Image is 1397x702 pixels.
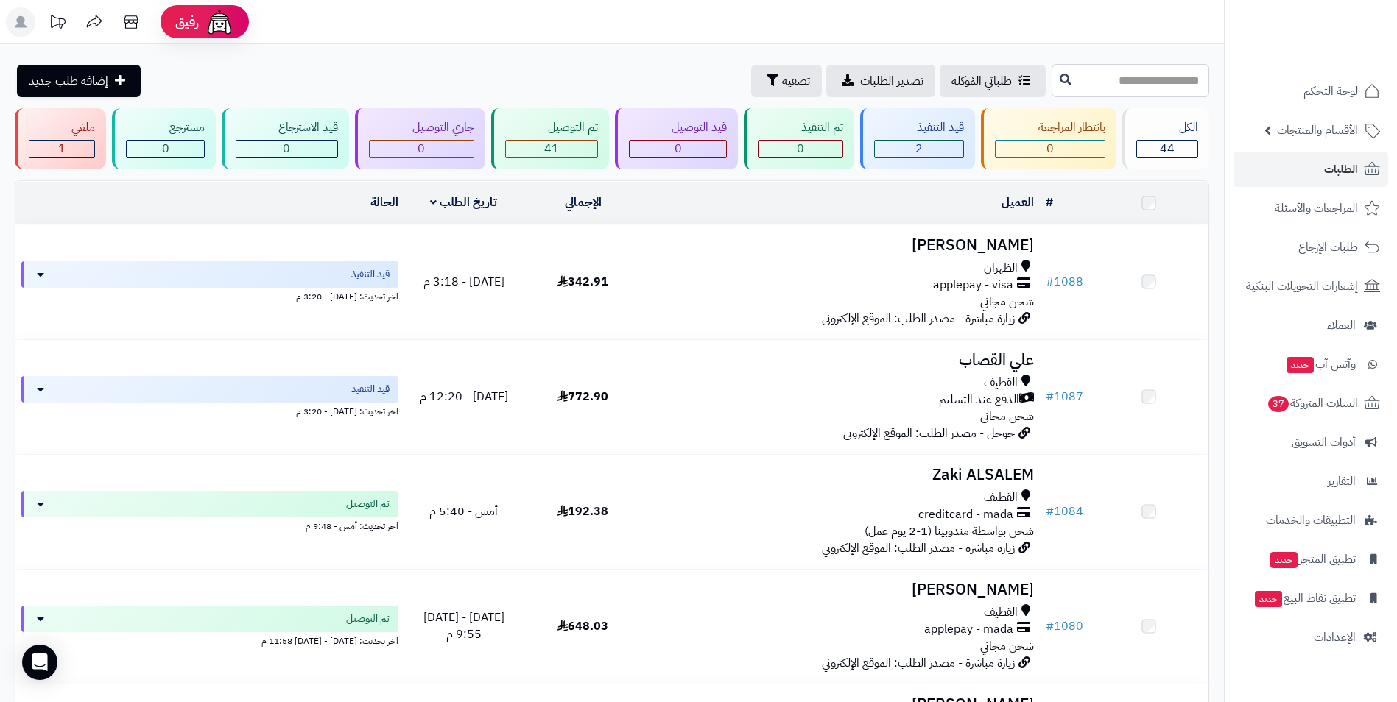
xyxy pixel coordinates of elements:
span: شحن مجاني [980,408,1034,425]
span: الأقسام والمنتجات [1277,120,1358,141]
span: 0 [162,140,169,157]
div: 0 [630,141,726,157]
span: creditcard - mada [918,506,1013,523]
span: العملاء [1327,315,1356,336]
a: الحالة [370,194,398,211]
a: تطبيق المتجرجديد [1234,542,1388,577]
div: تم التوصيل [505,119,598,136]
span: جديد [1287,357,1314,373]
a: الإجمالي [565,194,602,211]
span: 0 [418,140,425,157]
div: 0 [996,141,1104,157]
span: قيد التنفيذ [351,382,390,397]
a: وآتس آبجديد [1234,347,1388,382]
span: تصدير الطلبات [860,72,923,90]
span: # [1046,388,1054,405]
span: الظهران [984,260,1018,277]
a: إضافة طلب جديد [17,65,141,97]
div: 41 [506,141,597,157]
a: أدوات التسويق [1234,425,1388,460]
span: السلات المتروكة [1267,393,1358,414]
span: 37 [1267,395,1289,413]
span: القطيف [984,604,1018,621]
span: 192.38 [557,503,608,520]
a: تطبيق نقاط البيعجديد [1234,581,1388,616]
span: تطبيق نقاط البيع [1253,588,1356,609]
a: مسترجع 0 [109,108,218,169]
span: [DATE] - 12:20 م [420,388,508,405]
a: قيد الاسترجاع 0 [219,108,352,169]
span: أدوات التسويق [1292,432,1356,453]
a: العملاء [1234,308,1388,343]
div: اخر تحديث: أمس - 9:48 م [21,517,398,533]
span: 648.03 [557,617,608,635]
div: قيد التنفيذ [874,119,964,136]
h3: [PERSON_NAME] [649,581,1034,598]
span: أمس - 5:40 م [429,503,498,520]
a: إشعارات التحويلات البنكية [1234,269,1388,304]
span: تم التوصيل [346,497,390,511]
a: طلباتي المُوكلة [940,65,1046,97]
h3: Zaki ALSALEM [649,467,1034,483]
span: 0 [797,140,804,157]
span: قيد التنفيذ [351,267,390,282]
span: 772.90 [557,388,608,405]
span: إضافة طلب جديد [29,72,108,90]
span: 0 [675,140,682,157]
span: # [1046,503,1054,520]
div: اخر تحديث: [DATE] - 3:20 م [21,403,398,418]
span: التقارير [1328,471,1356,492]
a: #1088 [1046,273,1083,291]
a: بانتظار المراجعة 0 [978,108,1119,169]
div: ملغي [29,119,95,136]
span: جوجل - مصدر الطلب: الموقع الإلكتروني [843,425,1015,442]
div: 0 [759,141,842,157]
span: القطيف [984,489,1018,506]
span: وآتس آب [1285,354,1356,375]
div: 2 [875,141,963,157]
img: ai-face.png [205,7,234,37]
a: جاري التوصيل 0 [352,108,488,169]
a: تصدير الطلبات [826,65,935,97]
span: [DATE] - [DATE] 9:55 م [423,609,504,643]
div: جاري التوصيل [369,119,474,136]
a: الطلبات [1234,152,1388,187]
span: لوحة التحكم [1303,81,1358,102]
a: تم التوصيل 41 [488,108,612,169]
a: تحديثات المنصة [39,7,76,40]
a: تاريخ الطلب [430,194,497,211]
span: 1 [58,140,66,157]
span: القطيف [984,375,1018,391]
div: Open Intercom Messenger [22,645,57,680]
img: logo-2.png [1297,24,1383,54]
span: شحن مجاني [980,637,1034,655]
span: التطبيقات والخدمات [1266,510,1356,531]
a: المراجعات والأسئلة [1234,191,1388,226]
div: اخر تحديث: [DATE] - 3:20 م [21,288,398,303]
span: طلباتي المُوكلة [951,72,1012,90]
a: # [1046,194,1053,211]
a: طلبات الإرجاع [1234,230,1388,265]
a: #1084 [1046,503,1083,520]
a: الإعدادات [1234,620,1388,655]
span: زيارة مباشرة - مصدر الطلب: الموقع الإلكتروني [822,654,1015,672]
span: طلبات الإرجاع [1298,237,1358,258]
span: إشعارات التحويلات البنكية [1246,276,1358,297]
span: 0 [283,140,290,157]
div: 0 [127,141,203,157]
a: ملغي 1 [12,108,109,169]
div: اخر تحديث: [DATE] - [DATE] 11:58 م [21,632,398,648]
span: [DATE] - 3:18 م [423,273,504,291]
a: #1087 [1046,388,1083,405]
a: قيد التنفيذ 2 [857,108,978,169]
div: تم التنفيذ [758,119,842,136]
span: المراجعات والأسئلة [1275,198,1358,219]
span: الإعدادات [1314,627,1356,648]
span: # [1046,617,1054,635]
span: جديد [1270,552,1298,568]
h3: [PERSON_NAME] [649,237,1034,254]
span: # [1046,273,1054,291]
span: 342.91 [557,273,608,291]
div: 0 [370,141,473,157]
div: بانتظار المراجعة [995,119,1105,136]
